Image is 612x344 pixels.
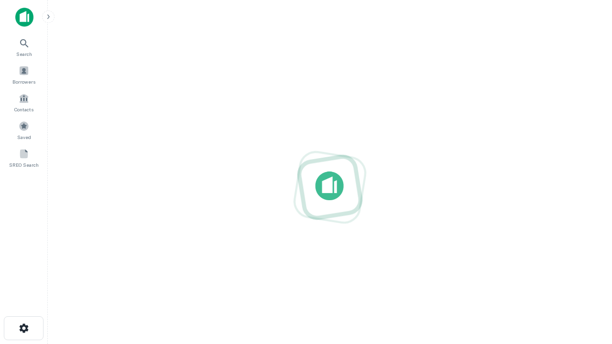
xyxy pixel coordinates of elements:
[15,8,33,27] img: capitalize-icon.png
[9,161,39,169] span: SREO Search
[3,117,45,143] a: Saved
[3,34,45,60] a: Search
[564,237,612,283] iframe: Chat Widget
[17,133,31,141] span: Saved
[3,62,45,87] a: Borrowers
[3,89,45,115] a: Contacts
[16,50,32,58] span: Search
[3,145,45,171] a: SREO Search
[12,78,35,86] span: Borrowers
[14,106,33,113] span: Contacts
